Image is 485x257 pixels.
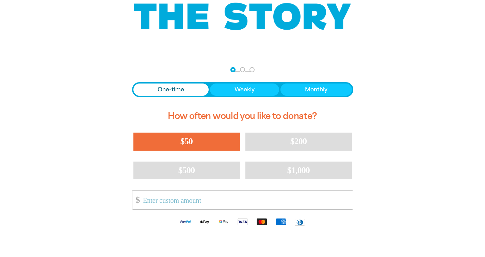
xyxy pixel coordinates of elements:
[271,218,290,226] img: American Express logo
[180,136,193,146] span: $50
[245,133,352,150] button: $200
[132,212,353,231] div: Available payment methods
[210,84,279,96] button: Weekly
[132,82,353,97] div: Donation frequency
[290,136,307,146] span: $200
[132,192,140,208] span: $
[235,86,255,94] span: Weekly
[252,218,271,226] img: Mastercard logo
[245,162,352,179] button: $1,000
[176,218,195,226] img: Paypal logo
[132,105,353,127] h2: How often would you like to donate?
[249,67,255,72] button: Navigate to step 3 of 3 to enter your payment details
[233,218,252,226] img: Visa logo
[280,84,352,96] button: Monthly
[133,133,240,150] button: $50
[195,218,214,226] img: Apple Pay logo
[138,191,353,209] input: Enter custom amount
[214,218,233,226] img: Google Pay logo
[178,165,195,175] span: $500
[287,165,310,175] span: $1,000
[305,86,327,94] span: Monthly
[133,84,209,96] button: One-time
[240,67,245,72] button: Navigate to step 2 of 3 to enter your details
[290,218,309,226] img: Diners Club logo
[230,67,236,72] button: Navigate to step 1 of 3 to enter your donation amount
[133,162,240,179] button: $500
[158,86,184,94] span: One-time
